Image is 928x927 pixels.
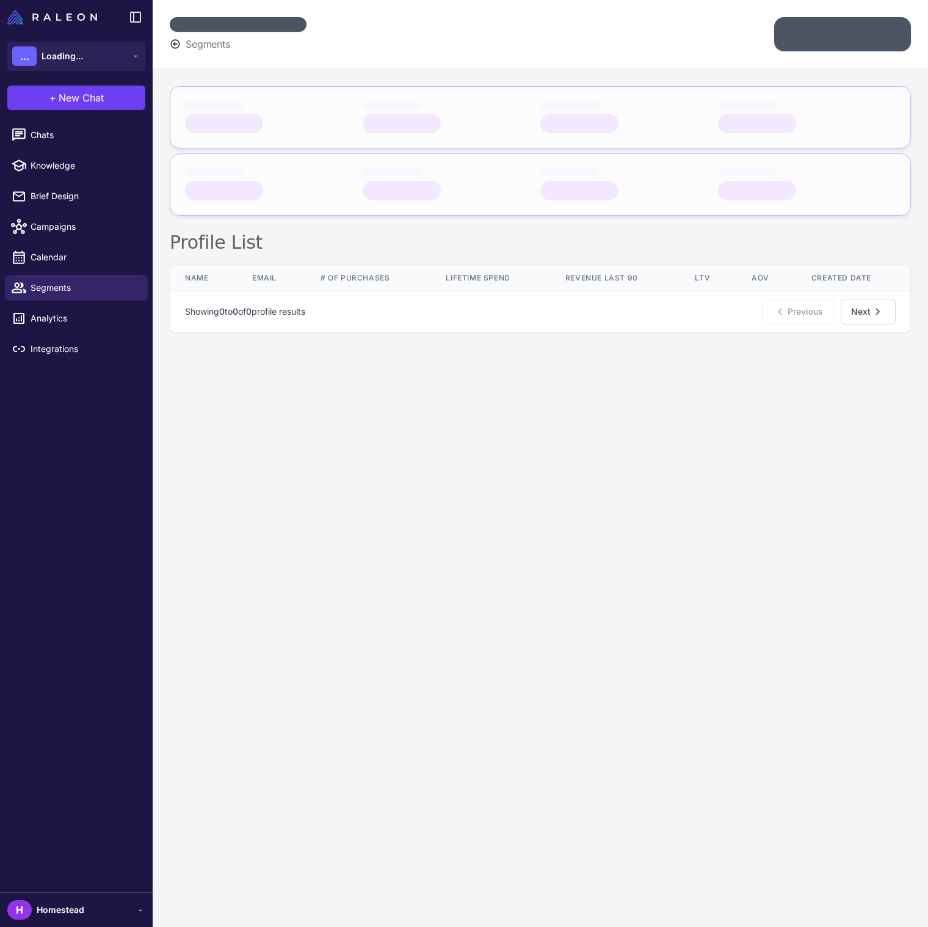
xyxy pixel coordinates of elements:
span: Campaigns [31,220,138,233]
span: + [49,90,56,105]
a: Segments [5,275,148,301]
img: Raleon Logo [7,10,97,24]
span: Segments [186,37,230,51]
button: Segments [170,37,230,51]
a: Knowledge [5,153,148,178]
th: Name [170,265,237,291]
nav: Pagination [170,291,910,332]
button: ...Loading... [7,42,145,71]
th: AOV [737,265,797,291]
th: Email [237,265,306,291]
div: ... [12,46,37,66]
span: New Chat [59,90,104,105]
th: Revenue Last 90 [551,265,681,291]
a: Raleon Logo [7,10,102,24]
span: Brief Design [31,189,138,203]
span: Analytics [31,312,138,325]
span: Integrations [31,342,138,356]
th: Created Date [797,265,910,291]
span: 0 [233,306,238,317]
span: Calendar [31,251,138,264]
th: LTV [680,265,737,291]
span: Loading... [42,49,83,63]
span: Homestead [37,903,84,917]
div: H [7,900,32,920]
a: Integrations [5,336,148,362]
span: 0 [246,306,252,317]
a: Analytics [5,306,148,331]
span: Chats [31,128,138,142]
a: Brief Design [5,183,148,209]
button: Previous [763,299,833,324]
a: Chats [5,122,148,148]
p: Showing to of profile results [185,305,305,318]
h2: Profile List [170,230,911,255]
a: Campaigns [5,214,148,240]
th: # of Purchases [306,265,431,291]
a: Calendar [5,244,148,270]
span: Segments [31,281,138,295]
span: 0 [219,306,225,317]
button: Next [841,299,896,324]
span: Knowledge [31,159,138,172]
button: +New Chat [7,86,145,110]
th: Lifetime Spend [431,265,550,291]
